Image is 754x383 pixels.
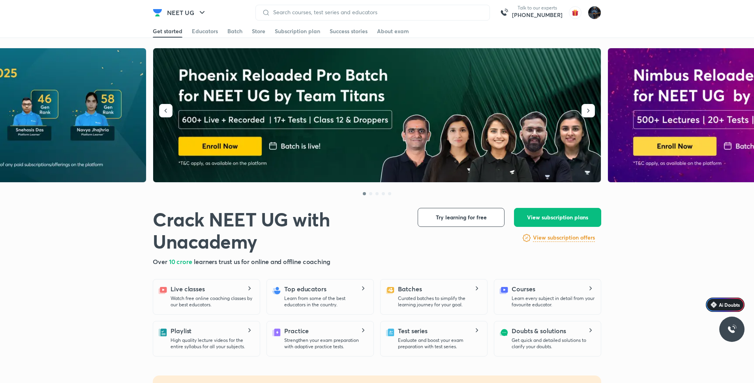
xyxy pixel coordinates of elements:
[330,25,368,38] a: Success stories
[275,25,320,38] a: Subscription plan
[192,27,218,35] div: Educators
[284,284,326,294] h5: Top educators
[275,27,320,35] div: Subscription plan
[512,11,563,19] a: [PHONE_NUMBER]
[330,27,368,35] div: Success stories
[512,337,595,350] p: Get quick and detailed solutions to clarify your doubts.
[588,6,601,19] img: Purnima Sharma
[162,5,212,21] button: NEET UG
[436,213,487,221] span: Try learning for free
[171,337,253,350] p: High quality lecture videos for the entire syllabus for all your subjects.
[377,27,409,35] div: About exam
[194,257,330,266] span: learners trust us for online and offline coaching
[284,337,367,350] p: Strengthen your exam preparation with adaptive practice tests.
[512,326,566,336] h5: Doubts & solutions
[512,284,535,294] h5: Courses
[284,295,367,308] p: Learn from some of the best educators in the country.
[719,302,740,308] span: Ai Doubts
[512,5,563,11] p: Talk to our experts
[377,25,409,38] a: About exam
[169,257,194,266] span: 10 crore
[398,326,428,336] h5: Test series
[171,284,205,294] h5: Live classes
[398,284,422,294] h5: Batches
[514,208,601,227] button: View subscription plans
[270,9,483,15] input: Search courses, test series and educators
[227,25,242,38] a: Batch
[398,295,481,308] p: Curated batches to simplify the learning journey for your goal.
[398,337,481,350] p: Evaluate and boost your exam preparation with test series.
[153,27,182,35] div: Get started
[171,326,191,336] h5: Playlist
[706,298,745,312] a: Ai Doubts
[569,6,581,19] img: avatar
[512,295,595,308] p: Learn every subject in detail from your favourite educator.
[252,27,265,35] div: Store
[153,25,182,38] a: Get started
[153,257,169,266] span: Over
[496,5,512,21] img: call-us
[711,302,717,308] img: Icon
[227,27,242,35] div: Batch
[153,8,162,17] img: Company Logo
[418,208,505,227] button: Try learning for free
[153,208,405,252] h1: Crack NEET UG with Unacademy
[192,25,218,38] a: Educators
[171,295,253,308] p: Watch free online coaching classes by our best educators.
[252,25,265,38] a: Store
[527,213,588,221] span: View subscription plans
[284,326,309,336] h5: Practice
[533,233,595,243] a: View subscription offers
[727,325,737,334] img: ttu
